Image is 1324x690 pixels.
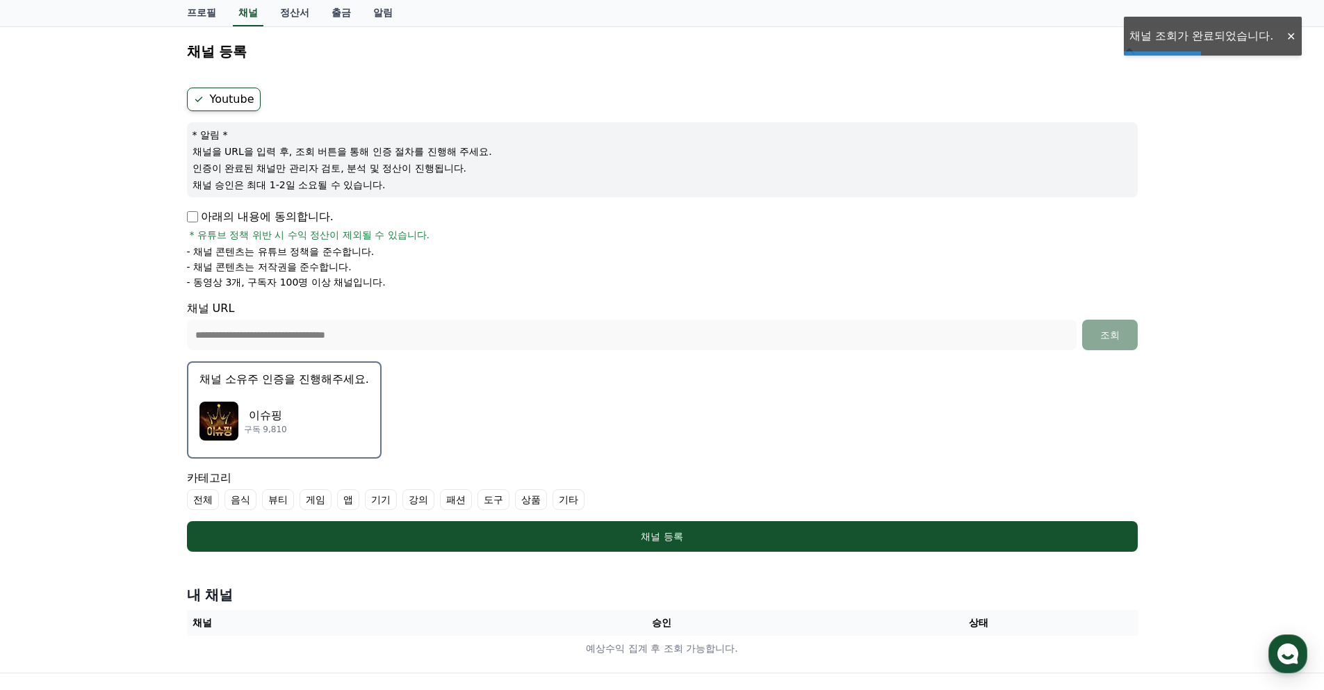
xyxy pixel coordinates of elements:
span: * 유튜브 정책 위반 시 수익 정산이 제외될 수 있습니다. [190,228,430,242]
div: 채널 URL [187,300,1138,350]
span: 홈 [44,461,52,473]
label: 전체 [187,489,219,510]
label: 기기 [365,489,397,510]
th: 승인 [503,610,820,636]
p: - 채널 콘텐츠는 저작권을 준수합니다. [187,260,352,274]
div: 카테고리 [187,470,1138,510]
label: 뷰티 [262,489,294,510]
h4: 채널 등록 [187,44,247,59]
a: 설정 [179,441,267,475]
th: 상태 [820,610,1137,636]
label: 도구 [477,489,509,510]
label: 기타 [553,489,585,510]
p: 이슈핑 [244,407,287,424]
label: 음식 [224,489,256,510]
p: 채널 승인은 최대 1-2일 소요될 수 있습니다. [193,178,1132,192]
h4: 내 채널 [187,585,1138,605]
p: 인증이 완료된 채널만 관리자 검토, 분석 및 정산이 진행됩니다. [193,161,1132,175]
label: 강의 [402,489,434,510]
div: 조회 [1088,328,1132,342]
p: - 채널 콘텐츠는 유튜브 정책을 준수합니다. [187,245,375,258]
td: 예상수익 집계 후 조회 가능합니다. [187,636,1138,662]
p: - 동영상 3개, 구독자 100명 이상 채널입니다. [187,275,386,289]
img: 이슈핑 [199,402,238,441]
label: Youtube [187,88,261,111]
button: 채널 소유주 인증을 진행해주세요. 이슈핑 이슈핑 구독 9,810 [187,361,382,459]
p: 구독 9,810 [244,424,287,435]
label: 게임 [300,489,332,510]
label: 상품 [515,489,547,510]
a: 홈 [4,441,92,475]
button: 조회 [1082,320,1138,350]
span: 설정 [215,461,231,473]
div: 채널 등록 [215,529,1110,543]
p: 아래의 내용에 동의합니다. [187,208,334,225]
p: 채널을 URL을 입력 후, 조회 버튼을 통해 인증 절차를 진행해 주세요. [193,145,1132,158]
button: 채널 등록 [187,521,1138,552]
p: 채널 소유주 인증을 진행해주세요. [199,371,369,388]
label: 패션 [440,489,472,510]
label: 앱 [337,489,359,510]
button: 채널 등록 [181,32,1143,71]
th: 채널 [187,610,504,636]
span: 대화 [127,462,144,473]
a: 대화 [92,441,179,475]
